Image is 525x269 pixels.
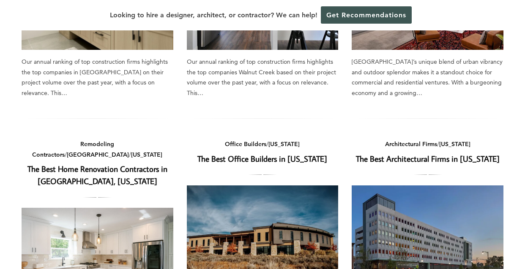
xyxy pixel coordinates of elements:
a: The Best Architectural Firms in [US_STATE] [356,153,500,164]
a: [US_STATE] [268,140,300,148]
a: Remodeling Contractors [32,140,114,158]
div: [GEOGRAPHIC_DATA]’s unique blend of urban vibrancy and outdoor splendor makes it a standout choic... [352,57,503,98]
a: The Best Home Renovation Contractors in [GEOGRAPHIC_DATA], [US_STATE] [27,163,167,186]
div: / / [22,139,173,160]
a: [US_STATE] [131,151,162,158]
a: Architectural Firms [385,140,437,148]
div: Our annual ranking of top construction firms highlights the top companies Walnut Creek based on t... [187,57,339,98]
a: Office Builders [225,140,266,148]
a: The Best Office Builders in [US_STATE] [197,153,327,164]
div: Our annual ranking of top construction firms highlights the top companies in [GEOGRAPHIC_DATA] on... [22,57,173,98]
iframe: Drift Widget Chat Controller [363,208,515,259]
div: / [187,139,339,149]
div: / [352,139,503,149]
a: [GEOGRAPHIC_DATA] [67,151,129,158]
a: [US_STATE] [439,140,470,148]
a: Get Recommendations [321,6,412,24]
